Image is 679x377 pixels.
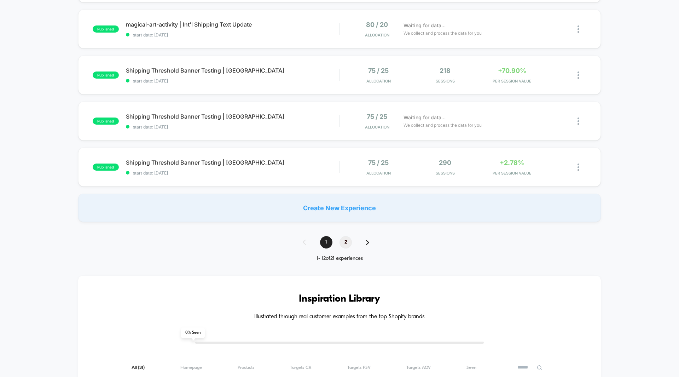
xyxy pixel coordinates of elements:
[181,327,205,338] span: 0 % Seen
[368,67,389,74] span: 75 / 25
[238,365,254,370] span: Products
[404,22,446,29] span: Waiting for data...
[406,365,431,370] span: Targets AOV
[132,365,145,370] span: All
[126,170,339,176] span: start date: [DATE]
[404,114,446,121] span: Waiting for data...
[578,118,579,125] img: close
[126,32,339,38] span: start date: [DATE]
[365,125,389,130] span: Allocation
[93,72,119,79] span: published
[296,256,383,262] div: 1 - 12 of 21 experiences
[290,365,312,370] span: Targets CR
[500,159,524,166] span: +2.78%
[366,171,391,176] span: Allocation
[126,159,339,166] span: Shipping Threshold Banner Testing | [GEOGRAPHIC_DATA]
[126,113,339,120] span: Shipping Threshold Banner Testing | [GEOGRAPHIC_DATA]
[126,21,339,28] span: magical-art-activity | Int'l Shipping Text Update
[126,78,339,84] span: start date: [DATE]
[126,124,339,130] span: start date: [DATE]
[414,171,477,176] span: Sessions
[439,159,451,166] span: 290
[93,118,119,125] span: published
[99,314,580,320] h4: Illustrated through real customer examples from the top Shopify brands
[78,194,601,222] div: Create New Experience
[404,30,482,36] span: We collect and process the data for you
[99,293,580,305] h3: Inspiration Library
[180,365,202,370] span: Homepage
[578,25,579,33] img: close
[339,236,352,249] span: 2
[347,365,371,370] span: Targets PSV
[320,236,332,249] span: 1
[414,79,477,84] span: Sessions
[365,33,389,38] span: Allocation
[366,21,388,28] span: 80 / 20
[480,79,544,84] span: PER SESSION VALUE
[404,122,482,128] span: We collect and process the data for you
[466,365,476,370] span: Seen
[138,365,145,370] span: ( 31 )
[93,25,119,33] span: published
[368,159,389,166] span: 75 / 25
[93,164,119,171] span: published
[578,164,579,171] img: close
[366,79,391,84] span: Allocation
[578,72,579,79] img: close
[480,171,544,176] span: PER SESSION VALUE
[367,113,387,120] span: 75 / 25
[440,67,451,74] span: 218
[126,67,339,74] span: Shipping Threshold Banner Testing | [GEOGRAPHIC_DATA]
[366,240,369,245] img: pagination forward
[498,67,526,74] span: +70.90%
